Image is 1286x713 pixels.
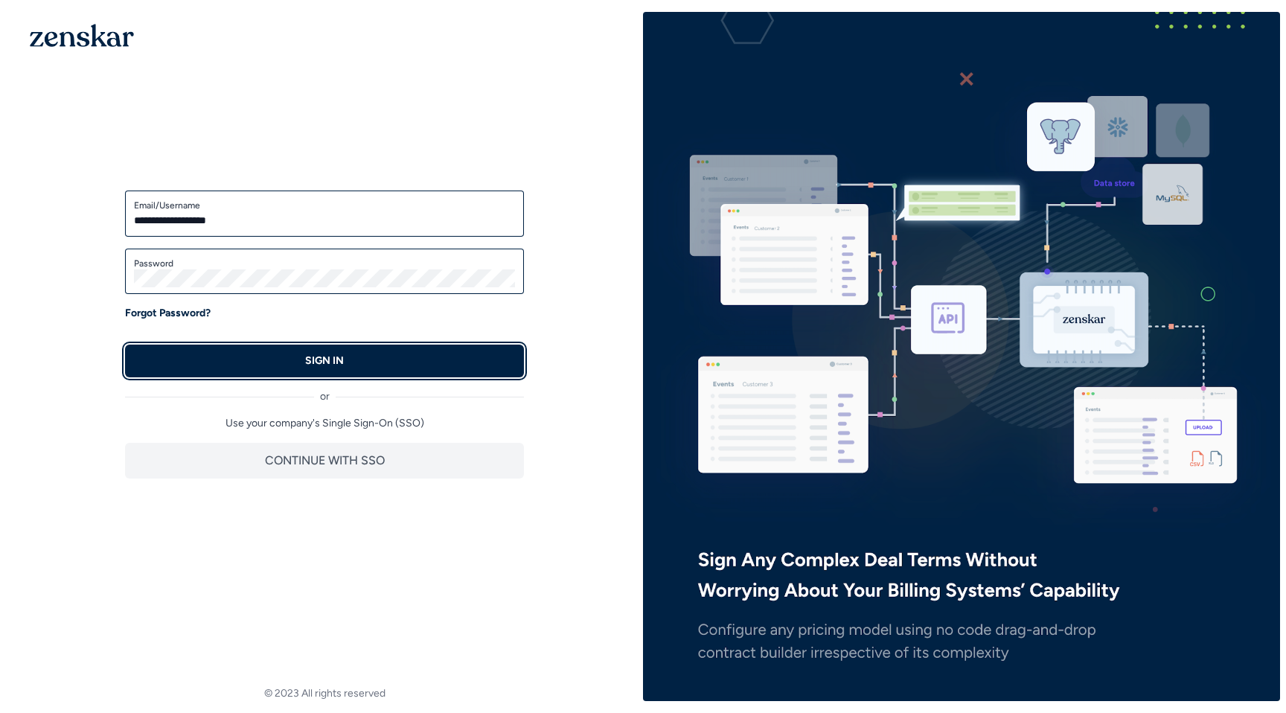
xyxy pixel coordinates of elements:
[134,258,515,269] label: Password
[134,199,515,211] label: Email/Username
[125,345,524,377] button: SIGN IN
[125,306,211,321] a: Forgot Password?
[30,24,134,47] img: 1OGAJ2xQqyY4LXKgY66KYq0eOWRCkrZdAb3gUhuVAqdWPZE9SRJmCz+oDMSn4zDLXe31Ii730ItAGKgCKgCCgCikA4Av8PJUP...
[125,377,524,404] div: or
[305,354,344,368] p: SIGN IN
[125,443,524,479] button: CONTINUE WITH SSO
[6,686,643,701] footer: © 2023 All rights reserved
[125,416,524,431] p: Use your company's Single Sign-On (SSO)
